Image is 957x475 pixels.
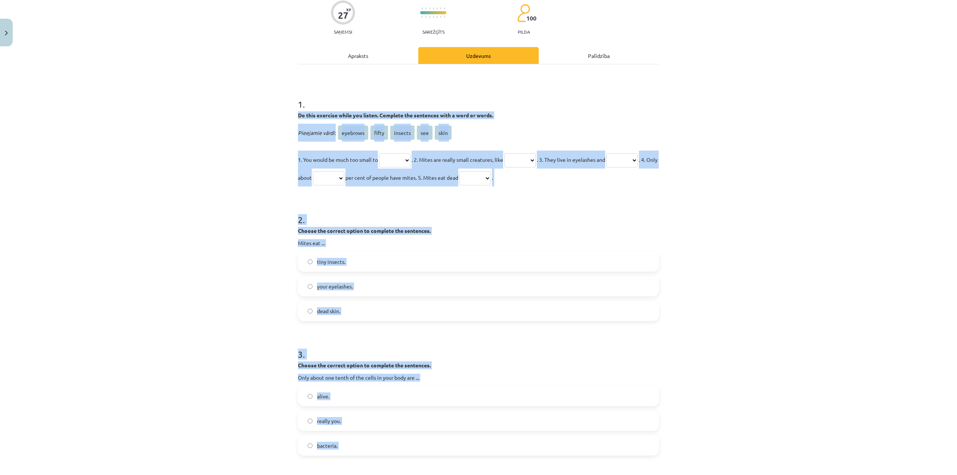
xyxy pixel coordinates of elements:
span: . 3. They live in eyelashes and [537,156,605,163]
strong: Do this exercise while you listen. Complete the sentences with a word or words. [298,112,493,118]
strong: Choose the correct option to complete the sentences. [298,362,431,368]
p: Sarežģīts [422,29,444,34]
p: Saņemsi [331,29,355,34]
img: icon-short-line-57e1e144782c952c97e751825c79c345078a6d821885a25fce030b3d8c18986b.svg [444,7,445,9]
span: 1. You would be much too small to [298,156,378,163]
input: dead skin. [308,309,313,314]
input: alive. [308,394,313,399]
span: per cent of people have mites. 5. Mites eat dead [345,174,458,181]
span: eyebrows [338,126,368,140]
p: Only about one tenth of the cells in your body are ... [298,374,659,382]
span: . [492,174,493,181]
strong: Choose the correct option to complete the sentences. [298,227,431,234]
input: your eyelashes. [308,284,313,289]
img: icon-close-lesson-0947bae3869378f0d4975bcd49f059093ad1ed9edebbc8119c70593378902aed.svg [5,31,8,36]
div: Uzdevums [418,47,539,64]
span: really you. [317,417,341,425]
img: icon-short-line-57e1e144782c952c97e751825c79c345078a6d821885a25fce030b3d8c18986b.svg [437,16,437,18]
input: bacteria. [308,443,313,448]
img: icon-short-line-57e1e144782c952c97e751825c79c345078a6d821885a25fce030b3d8c18986b.svg [425,7,426,9]
img: students-c634bb4e5e11cddfef0936a35e636f08e4e9abd3cc4e673bd6f9a4125e45ecb1.svg [517,4,530,22]
span: insects [390,126,415,140]
span: bacteria. [317,442,338,450]
span: tiny insects. [317,258,345,266]
h1: 1 . [298,86,659,109]
div: Apraksts [298,47,418,64]
span: see [417,126,433,140]
img: icon-short-line-57e1e144782c952c97e751825c79c345078a6d821885a25fce030b3d8c18986b.svg [437,7,437,9]
span: XP [346,7,351,12]
span: fifty [370,126,388,140]
img: icon-short-line-57e1e144782c952c97e751825c79c345078a6d821885a25fce030b3d8c18986b.svg [429,7,430,9]
img: icon-short-line-57e1e144782c952c97e751825c79c345078a6d821885a25fce030b3d8c18986b.svg [429,16,430,18]
span: . 2. Mites are really small creatures, like [412,156,503,163]
span: Pieejamie vārdi: [298,129,336,136]
p: pilda [518,29,530,34]
img: icon-short-line-57e1e144782c952c97e751825c79c345078a6d821885a25fce030b3d8c18986b.svg [444,16,445,18]
span: alive. [317,392,329,400]
div: 27 [338,10,348,21]
img: icon-short-line-57e1e144782c952c97e751825c79c345078a6d821885a25fce030b3d8c18986b.svg [440,16,441,18]
span: skin [435,126,452,140]
img: icon-short-line-57e1e144782c952c97e751825c79c345078a6d821885a25fce030b3d8c18986b.svg [440,7,441,9]
input: really you. [308,419,313,423]
span: 100 [526,15,536,22]
span: your eyelashes. [317,283,353,290]
div: Palīdzība [539,47,659,64]
p: Mites eat ... [298,239,659,247]
span: dead skin. [317,307,340,315]
h1: 3 . [298,336,659,359]
img: icon-short-line-57e1e144782c952c97e751825c79c345078a6d821885a25fce030b3d8c18986b.svg [425,16,426,18]
h1: 2 . [298,201,659,225]
input: tiny insects. [308,259,313,264]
